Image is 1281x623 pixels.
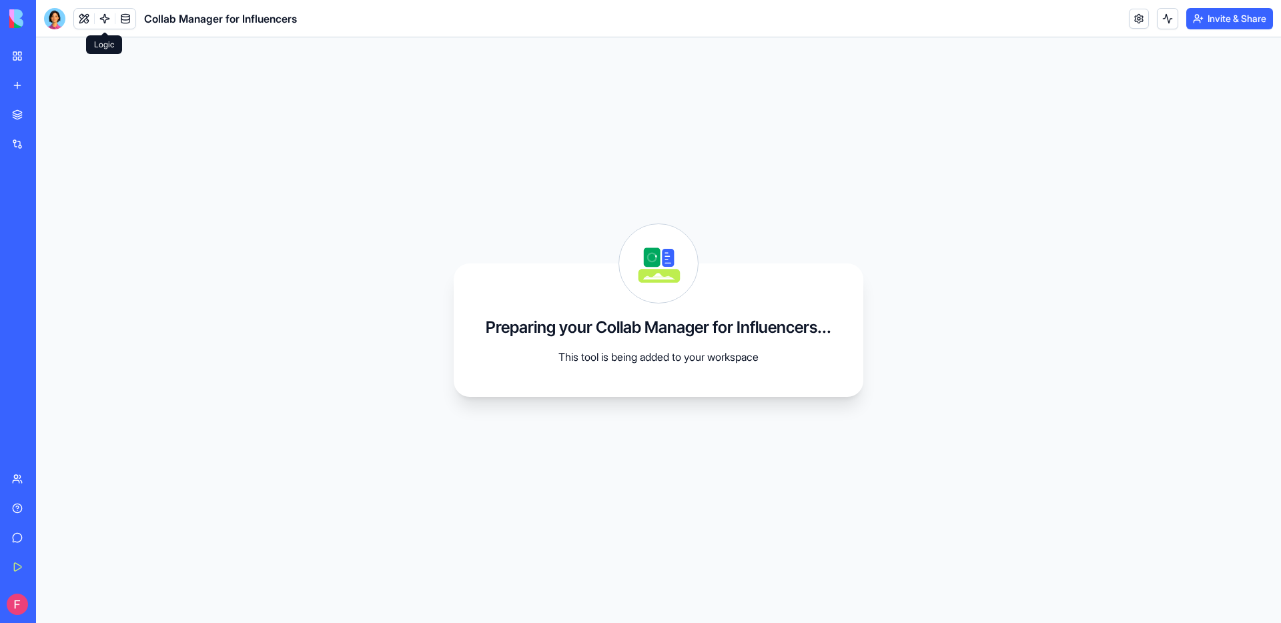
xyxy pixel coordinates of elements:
[525,349,792,365] p: This tool is being added to your workspace
[1186,8,1273,29] button: Invite & Share
[486,317,831,338] h3: Preparing your Collab Manager for Influencers...
[9,9,92,28] img: logo
[144,11,297,27] span: Collab Manager for Influencers
[7,594,28,615] img: ACg8ocIhOEqzluk5mtQDASM2x2UUfkhw2FJd8jsnZJjpWDXTMy2jJg=s96-c
[86,35,122,54] div: Logic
